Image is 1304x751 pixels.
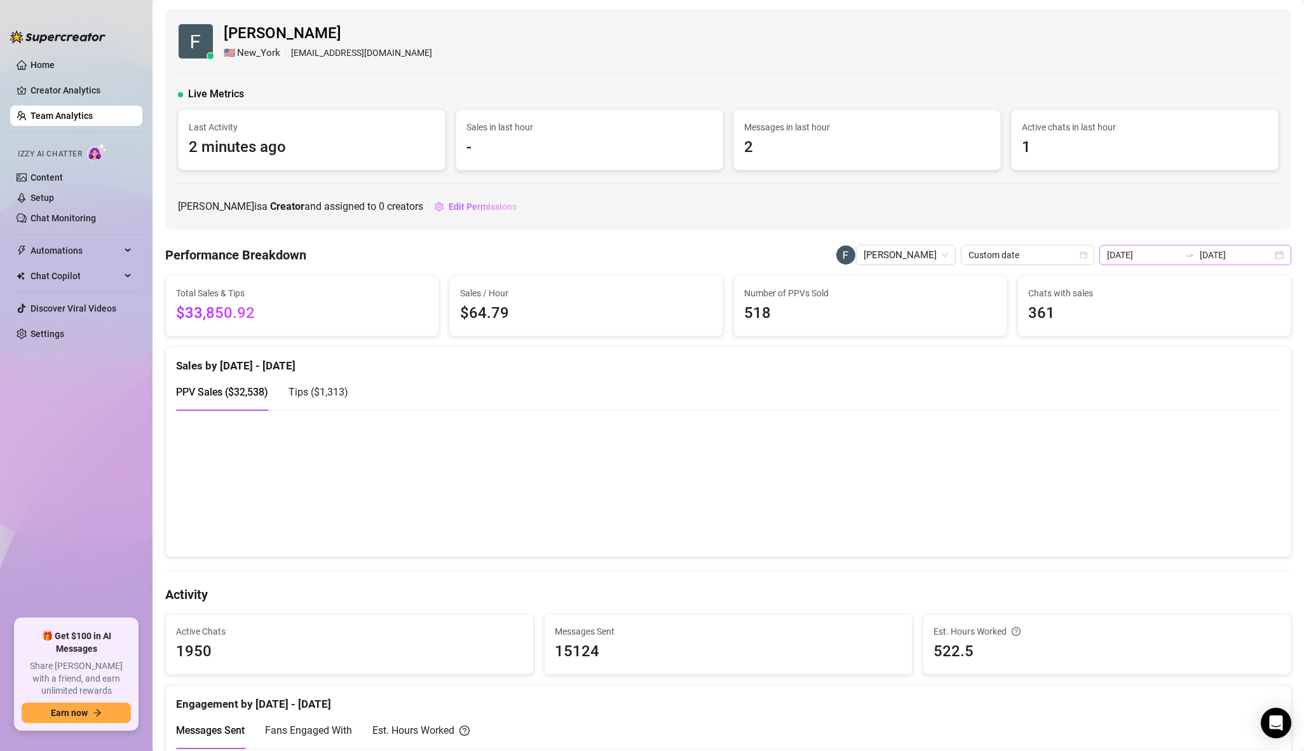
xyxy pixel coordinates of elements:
div: Est. Hours Worked [372,722,470,738]
a: Creator Analytics [31,80,132,100]
div: Sales by [DATE] - [DATE] [176,347,1280,375]
span: - [466,135,712,160]
input: Start date [1107,248,1179,262]
a: Content [31,172,63,183]
span: 2 [744,135,990,160]
span: Earn now [51,708,88,718]
span: 0 [379,200,384,212]
a: Settings [31,329,64,339]
button: Earn nowarrow-right [22,703,131,723]
img: Felicity Smaok [179,24,213,59]
span: to [1185,250,1195,260]
div: Open Intercom Messenger [1261,708,1291,738]
span: Messages Sent [555,624,902,638]
span: setting [435,202,444,211]
span: [PERSON_NAME] is a and assigned to creators [178,198,423,214]
span: Izzy AI Chatter [18,148,82,160]
span: Custom date [968,245,1087,265]
span: Chats with sales [1028,286,1280,300]
span: $64.79 [460,301,712,326]
a: Setup [31,193,54,203]
span: question-circle [1012,624,1021,638]
span: calendar [1080,251,1087,259]
span: Last Activity [189,120,435,134]
span: Sales / Hour [460,286,712,300]
a: Discover Viral Videos [31,303,116,313]
span: 1950 [176,640,523,664]
span: Chat Copilot [31,266,121,286]
span: $33,850.92 [176,301,428,326]
div: Est. Hours Worked [934,624,1280,638]
span: Active Chats [176,624,523,638]
a: Home [31,60,55,70]
h4: Performance Breakdown [165,246,306,264]
span: [PERSON_NAME] [224,22,432,46]
span: 15124 [555,640,902,664]
span: 361 [1028,301,1280,326]
div: [EMAIL_ADDRESS][DOMAIN_NAME] [224,46,432,61]
span: Live Metrics [188,86,244,102]
input: End date [1200,248,1272,262]
span: 🇺🇸 [224,46,236,61]
a: Team Analytics [31,111,93,121]
span: Number of PPVs Sold [744,286,996,300]
span: PPV Sales ( $32,538 ) [176,386,268,398]
span: New_York [237,46,280,61]
span: Tips ( $1,313 ) [289,386,348,398]
img: Chat Copilot [17,272,25,280]
span: Share [PERSON_NAME] with a friend, and earn unlimited rewards [22,660,131,698]
span: 🎁 Get $100 in AI Messages [22,630,131,655]
span: 1 [1022,135,1268,160]
b: Creator [270,200,304,212]
span: Active chats in last hour [1022,120,1268,134]
span: Fans Engaged With [265,724,352,736]
span: 2 minutes ago [189,135,435,160]
span: Messages Sent [176,724,245,736]
span: Messages in last hour [744,120,990,134]
span: Sales in last hour [466,120,712,134]
span: Edit Permissions [449,202,517,212]
span: Total Sales & Tips [176,286,428,300]
span: swap-right [1185,250,1195,260]
span: 522.5 [934,640,1280,664]
span: question-circle [459,722,470,738]
div: Engagement by [DATE] - [DATE] [176,686,1280,713]
button: Edit Permissions [434,196,517,217]
img: Felicity Smaok [836,245,855,265]
span: Automations [31,240,121,261]
a: Chat Monitoring [31,213,96,223]
img: AI Chatter [87,143,107,162]
span: arrow-right [93,708,102,717]
span: Felicity Smaok [864,245,948,265]
h4: Activity [165,586,1291,603]
span: thunderbolt [17,245,27,256]
span: 518 [744,301,996,326]
img: logo-BBDzfeDw.svg [10,31,105,43]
